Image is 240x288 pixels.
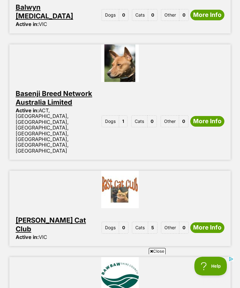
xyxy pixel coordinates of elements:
[147,115,157,127] span: 0
[9,44,231,82] img: Basenji Breed Network Australia Limited
[16,21,39,27] span: Active in:
[190,222,224,233] a: More Info
[161,115,179,127] span: Other
[16,107,39,114] span: Active in:
[16,108,99,154] div: ACT, [GEOGRAPHIC_DATA], [GEOGRAPHIC_DATA], [GEOGRAPHIC_DATA], [GEOGRAPHIC_DATA], [GEOGRAPHIC_DATA...
[16,234,39,240] span: Active in:
[9,171,231,208] img: Bast Cat Club
[102,222,119,234] span: Dogs
[179,222,189,234] span: 0
[119,9,128,21] span: 0
[102,9,119,21] span: Dogs
[190,10,224,20] a: More Info
[194,257,227,275] iframe: Help Scout Beacon - Open
[148,222,157,234] span: 5
[16,89,92,106] a: Basenji Breed Network Australia Limited
[132,222,148,234] span: Cats
[6,257,234,285] iframe: Advertisement
[119,222,128,234] span: 0
[16,234,47,240] div: VIC
[161,222,179,234] span: Other
[16,216,86,233] a: [PERSON_NAME] Cat Club
[179,9,189,21] span: 0
[161,9,179,21] span: Other
[131,115,147,127] span: Cats
[132,9,148,21] span: Cats
[119,115,127,127] span: 1
[179,115,188,127] span: 0
[190,116,224,127] a: More Info
[148,9,157,21] span: 0
[16,3,73,20] a: Balwyn [MEDICAL_DATA]
[149,248,166,254] span: Close
[16,21,47,27] div: VIC
[102,115,119,127] span: Dogs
